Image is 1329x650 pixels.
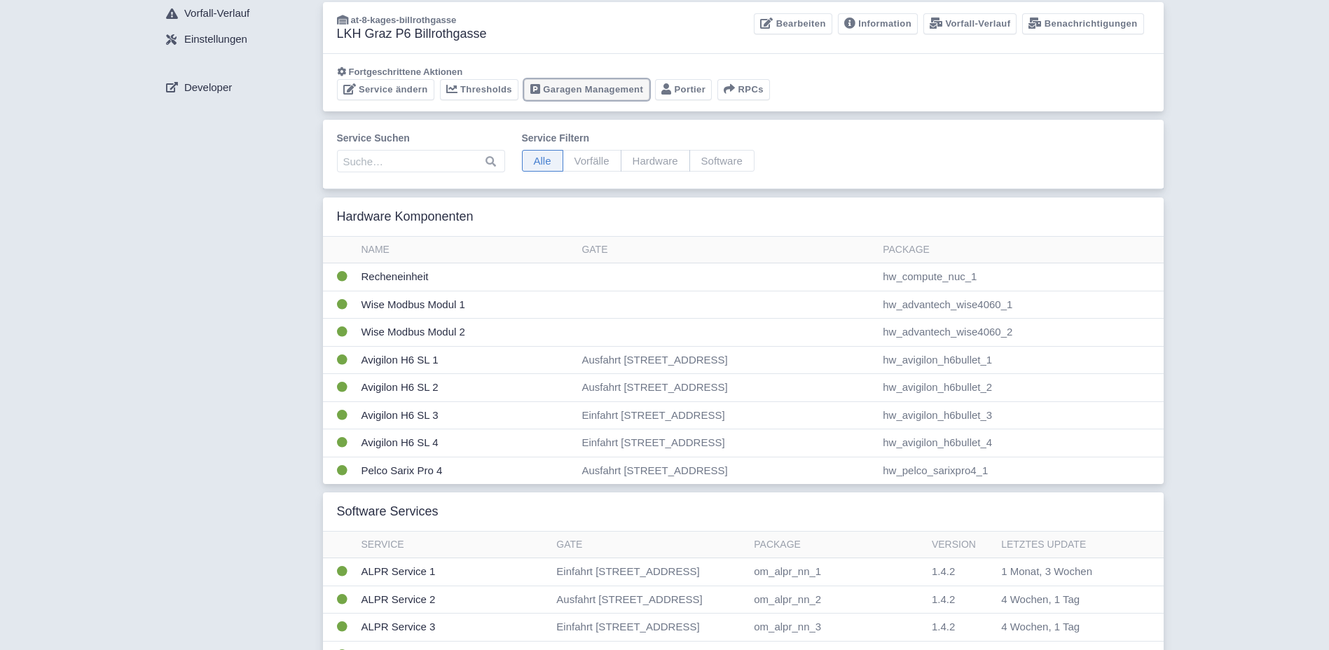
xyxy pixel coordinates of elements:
[337,504,439,520] h3: Software Services
[576,457,877,484] td: Ausfahrt [STREET_ADDRESS]
[356,346,577,374] td: Avigilon H6 SL 1
[337,209,474,225] h3: Hardware Komponenten
[563,150,621,172] span: Vorfälle
[356,374,577,402] td: Avigilon H6 SL 2
[356,532,551,558] th: Service
[689,150,755,172] span: Software
[1022,13,1143,35] a: Benachrichtigungen
[524,79,649,101] a: Garagen Management
[349,67,463,77] span: Fortgeschrittene Aktionen
[576,374,877,402] td: Ausfahrt [STREET_ADDRESS]
[877,319,1163,347] td: hw_advantech_wise4060_2
[155,74,323,101] a: Developer
[754,13,832,35] a: Bearbeiten
[748,614,926,642] td: om_alpr_nn_3
[184,32,247,48] span: Einstellungen
[877,374,1163,402] td: hw_avigilon_h6bullet_2
[996,558,1138,586] td: 1 Monat, 3 Wochen
[337,27,487,42] h3: LKH Graz P6 Billrothgasse
[748,532,926,558] th: Package
[551,558,748,586] td: Einfahrt [STREET_ADDRESS]
[877,237,1163,263] th: Package
[356,401,577,429] td: Avigilon H6 SL 3
[996,614,1138,642] td: 4 Wochen, 1 Tag
[184,80,232,96] span: Developer
[522,150,563,172] span: Alle
[356,586,551,614] td: ALPR Service 2
[551,532,748,558] th: Gate
[356,237,577,263] th: Name
[356,263,577,291] td: Recheneinheit
[155,27,323,53] a: Einstellungen
[356,457,577,484] td: Pelco Sarix Pro 4
[184,6,249,22] span: Vorfall-Verlauf
[748,586,926,614] td: om_alpr_nn_2
[996,532,1138,558] th: Letztes Update
[356,429,577,457] td: Avigilon H6 SL 4
[576,237,877,263] th: Gate
[748,558,926,586] td: om_alpr_nn_1
[838,13,918,35] a: Information
[923,13,1017,35] a: Vorfall-Verlauf
[877,263,1163,291] td: hw_compute_nuc_1
[877,429,1163,457] td: hw_avigilon_h6bullet_4
[877,401,1163,429] td: hw_avigilon_h6bullet_3
[356,319,577,347] td: Wise Modbus Modul 2
[337,79,434,101] a: Service ändern
[877,346,1163,374] td: hw_avigilon_h6bullet_1
[926,532,996,558] th: Version
[996,586,1138,614] td: 4 Wochen, 1 Tag
[717,79,770,101] button: RPCs
[351,15,457,25] span: at-8-kages-billrothgasse
[337,150,505,172] input: Suche…
[522,131,755,146] label: Service filtern
[356,291,577,319] td: Wise Modbus Modul 1
[440,79,518,101] a: Thresholds
[337,131,505,146] label: Service suchen
[356,558,551,586] td: ALPR Service 1
[551,614,748,642] td: Einfahrt [STREET_ADDRESS]
[576,429,877,457] td: Einfahrt [STREET_ADDRESS]
[576,346,877,374] td: Ausfahrt [STREET_ADDRESS]
[932,621,955,632] span: 1.4.2
[551,586,748,614] td: Ausfahrt [STREET_ADDRESS]
[877,291,1163,319] td: hw_advantech_wise4060_1
[655,79,712,101] a: Portier
[877,457,1163,484] td: hw_pelco_sarixpro4_1
[576,401,877,429] td: Einfahrt [STREET_ADDRESS]
[155,1,323,27] a: Vorfall-Verlauf
[621,150,690,172] span: Hardware
[932,565,955,577] span: 1.4.2
[356,614,551,642] td: ALPR Service 3
[932,593,955,605] span: 1.4.2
